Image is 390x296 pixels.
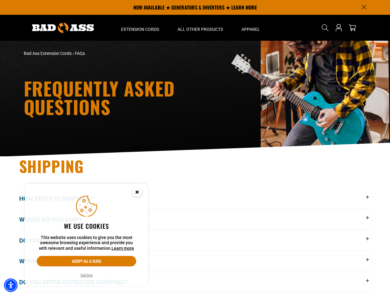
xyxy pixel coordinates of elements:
[4,278,18,292] div: Accessibility Menu
[79,272,94,278] button: Decline
[111,246,134,251] a: This website uses cookies to give you the most awesome browsing experience and provide you with r...
[32,23,94,33] img: Bad Ass Extension Cords
[334,15,344,41] a: Open this option
[19,215,91,224] span: Where do you ship?
[37,235,136,251] p: This website uses cookies to give you the most awesome browsing experience and provide you with r...
[19,209,371,230] button: Where do you ship?
[320,23,330,33] summary: Search
[19,230,371,251] button: Do you ship to [GEOGRAPHIC_DATA]?
[347,24,357,31] a: cart
[241,27,260,32] span: Apparel
[25,183,148,286] aside: Cookie Consent
[73,51,74,56] span: ›
[232,15,269,41] summary: Apparel
[19,251,371,272] button: When will my order get here?
[121,27,159,32] span: Extension Cords
[37,222,136,230] h2: We use cookies
[168,15,232,41] summary: All Other Products
[24,50,249,57] nav: breadcrumbs
[19,188,371,209] button: How much is shipping?
[19,194,102,203] span: How much is shipping?
[24,51,72,56] a: Bad Ass Extension Cords
[75,51,85,56] span: FAQs
[126,183,148,203] button: Close this option
[19,236,140,245] span: Do you ship to [GEOGRAPHIC_DATA]?
[37,256,136,266] button: Accept all & close
[19,154,84,177] span: Shipping
[112,15,168,41] summary: Extension Cords
[19,257,126,266] span: When will my order get here?
[24,79,249,116] h1: Frequently Asked Questions
[178,27,223,32] span: All Other Products
[19,272,371,293] button: Do you offer expedited shipping?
